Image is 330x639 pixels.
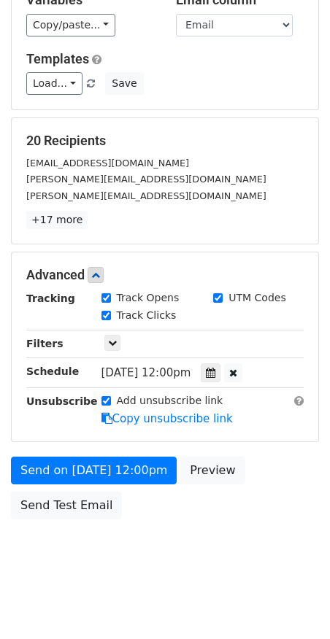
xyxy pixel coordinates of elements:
strong: Schedule [26,365,79,377]
button: Save [105,72,143,95]
label: Add unsubscribe link [117,393,223,408]
strong: Filters [26,338,64,349]
iframe: Chat Widget [257,569,330,639]
a: Templates [26,51,89,66]
h5: Advanced [26,267,304,283]
label: Track Opens [117,290,180,306]
a: Send on [DATE] 12:00pm [11,457,177,484]
a: Load... [26,72,82,95]
small: [PERSON_NAME][EMAIL_ADDRESS][DOMAIN_NAME] [26,174,266,185]
strong: Tracking [26,293,75,304]
small: [EMAIL_ADDRESS][DOMAIN_NAME] [26,158,189,169]
a: Copy unsubscribe link [101,412,233,425]
strong: Unsubscribe [26,395,98,407]
a: +17 more [26,211,88,229]
a: Send Test Email [11,492,122,519]
small: [PERSON_NAME][EMAIL_ADDRESS][DOMAIN_NAME] [26,190,266,201]
a: Preview [180,457,245,484]
label: Track Clicks [117,308,177,323]
label: UTM Codes [229,290,285,306]
h5: 20 Recipients [26,133,304,149]
span: [DATE] 12:00pm [101,366,191,379]
a: Copy/paste... [26,14,115,36]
